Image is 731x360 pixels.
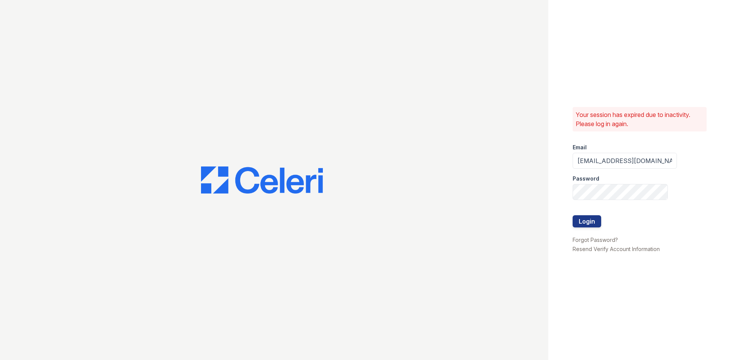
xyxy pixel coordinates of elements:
[573,175,599,182] label: Password
[573,246,660,252] a: Resend Verify Account Information
[573,144,587,151] label: Email
[573,237,618,243] a: Forgot Password?
[576,110,704,128] p: Your session has expired due to inactivity. Please log in again.
[201,166,323,194] img: CE_Logo_Blue-a8612792a0a2168367f1c8372b55b34899dd931a85d93a1a3d3e32e68fde9ad4.png
[573,215,601,227] button: Login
